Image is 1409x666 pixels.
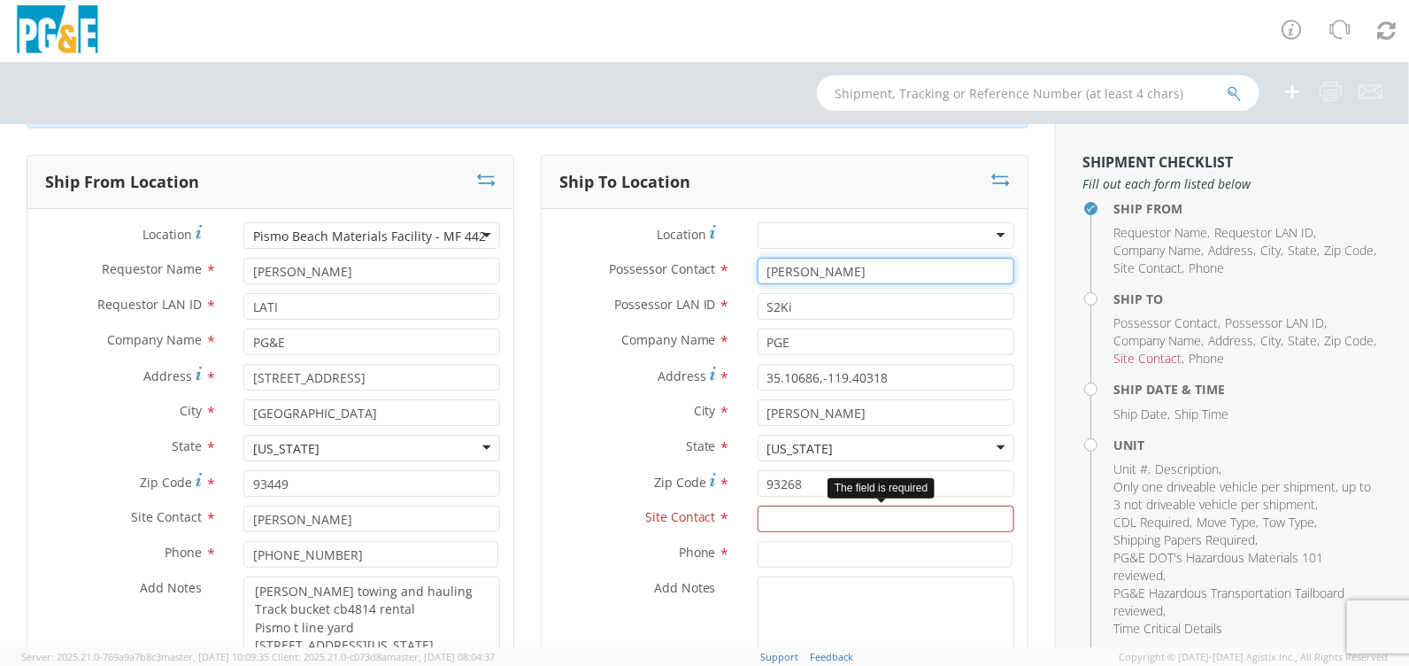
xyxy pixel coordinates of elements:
[657,226,706,243] span: Location
[1208,242,1256,259] li: ,
[817,75,1259,111] input: Shipment, Tracking or Reference Number (at least 4 chars)
[1113,438,1382,452] h4: Unit
[1197,514,1256,530] span: Move Type
[1113,514,1190,530] span: CDL Required
[165,544,202,561] span: Phone
[1214,224,1313,241] span: Requestor LAN ID
[645,508,716,525] span: Site Contact
[161,650,269,663] span: master, [DATE] 10:09:35
[1260,242,1281,259] span: City
[1260,332,1283,350] li: ,
[1174,406,1228,422] span: Ship Time
[143,368,192,384] span: Address
[694,402,716,419] span: City
[1189,259,1224,276] span: Phone
[1113,620,1222,637] span: Time Critical Details
[13,5,102,58] img: pge-logo-06675f144f4cfa6a6814.png
[1263,514,1314,530] span: Tow Type
[1113,383,1382,396] h4: Ship Date & Time
[1113,259,1182,276] span: Site Contact
[621,331,716,348] span: Company Name
[253,440,320,458] div: [US_STATE]
[140,579,202,596] span: Add Notes
[1113,478,1371,513] span: Only one driveable vehicle per shipment, up to 3 not driveable vehicle per shipment
[272,650,495,663] span: Client: 2025.21.0-c073d8a
[614,296,716,313] span: Possessor LAN ID
[1208,332,1256,350] li: ,
[1113,531,1258,549] li: ,
[1082,152,1233,172] strong: Shipment Checklist
[1113,242,1204,259] li: ,
[1324,332,1374,349] span: Zip Code
[760,650,798,663] a: Support
[1113,406,1167,422] span: Ship Date
[1155,461,1221,478] li: ,
[172,438,202,454] span: State
[1324,242,1374,259] span: Zip Code
[1113,224,1210,242] li: ,
[1113,406,1170,423] li: ,
[810,650,853,663] a: Feedback
[1288,332,1320,350] li: ,
[1288,242,1320,259] li: ,
[1113,549,1323,584] span: PG&E DOT's Hazardous Materials 101 reviewed
[658,368,706,384] span: Address
[1288,332,1317,349] span: State
[1225,314,1324,331] span: Possessor LAN ID
[1113,461,1148,477] span: Unit #
[1214,224,1316,242] li: ,
[1113,332,1204,350] li: ,
[140,474,192,491] span: Zip Code
[1082,175,1382,193] span: Fill out each form listed below
[559,174,690,191] h3: Ship To Location
[767,440,834,458] div: [US_STATE]
[1324,332,1376,350] li: ,
[1197,514,1259,531] li: ,
[1119,650,1388,664] span: Copyright © [DATE]-[DATE] Agistix Inc., All Rights Reserved
[1155,461,1219,477] span: Description
[1263,514,1317,531] li: ,
[1189,350,1224,367] span: Phone
[1113,478,1378,514] li: ,
[609,260,716,277] span: Possessor Contact
[21,650,269,663] span: Server: 2025.21.0-769a9a7b8c3
[1288,242,1317,259] span: State
[1113,314,1220,332] li: ,
[1113,350,1184,368] li: ,
[45,174,199,191] h3: Ship From Location
[1113,314,1218,331] span: Possessor Contact
[102,260,202,277] span: Requestor Name
[1324,242,1376,259] li: ,
[1113,585,1344,619] span: PG&E Hazardous Transportation Tailboard reviewed
[1225,314,1327,332] li: ,
[686,438,716,454] span: State
[1113,549,1378,585] li: ,
[1113,242,1201,259] span: Company Name
[1113,224,1207,241] span: Requestor Name
[180,402,202,419] span: City
[1113,332,1201,349] span: Company Name
[387,650,495,663] span: master, [DATE] 08:04:37
[142,226,192,243] span: Location
[1113,461,1151,478] li: ,
[1260,242,1283,259] li: ,
[1113,202,1382,215] h4: Ship From
[131,508,202,525] span: Site Contact
[253,228,486,245] div: Pismo Beach Materials Facility - MF 442
[97,296,202,313] span: Requestor LAN ID
[1113,350,1182,367] span: Site Contact
[1113,259,1184,277] li: ,
[1113,292,1382,306] h4: Ship To
[1113,585,1378,620] li: ,
[1208,242,1253,259] span: Address
[1260,332,1281,349] span: City
[1113,514,1192,531] li: ,
[107,331,202,348] span: Company Name
[1113,531,1255,548] span: Shipping Papers Required
[654,579,716,596] span: Add Notes
[679,544,716,561] span: Phone
[1208,332,1253,349] span: Address
[828,478,935,499] div: The field is required
[654,474,706,491] span: Zip Code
